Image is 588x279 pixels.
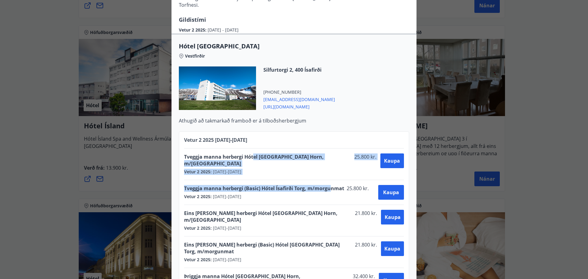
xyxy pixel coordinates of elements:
[179,42,409,51] span: Hótel [GEOGRAPHIC_DATA]
[352,153,378,167] span: 25.800 kr.
[384,157,400,164] span: Kaupa
[263,103,335,110] span: [URL][DOMAIN_NAME]
[263,89,335,95] span: [PHONE_NUMBER]
[208,27,239,33] span: [DATE] - [DATE]
[263,95,335,103] span: [EMAIL_ADDRESS][DOMAIN_NAME]
[179,27,208,33] span: Vetur 2 2025 :
[179,117,409,124] p: Athugið að takmarkað framboð er á tilboðsherbergjum
[179,16,206,23] span: Gildistími
[380,153,404,168] button: Kaupa
[184,153,352,167] span: Tveggja manna herbergi Hótel [GEOGRAPHIC_DATA] Horn, m/[GEOGRAPHIC_DATA]
[184,137,247,143] span: Vetur 2 2025 [DATE] - [DATE]
[185,53,205,59] span: Vestfirðir
[263,66,335,73] span: Silfurtorgi 2, 400 Ísafirði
